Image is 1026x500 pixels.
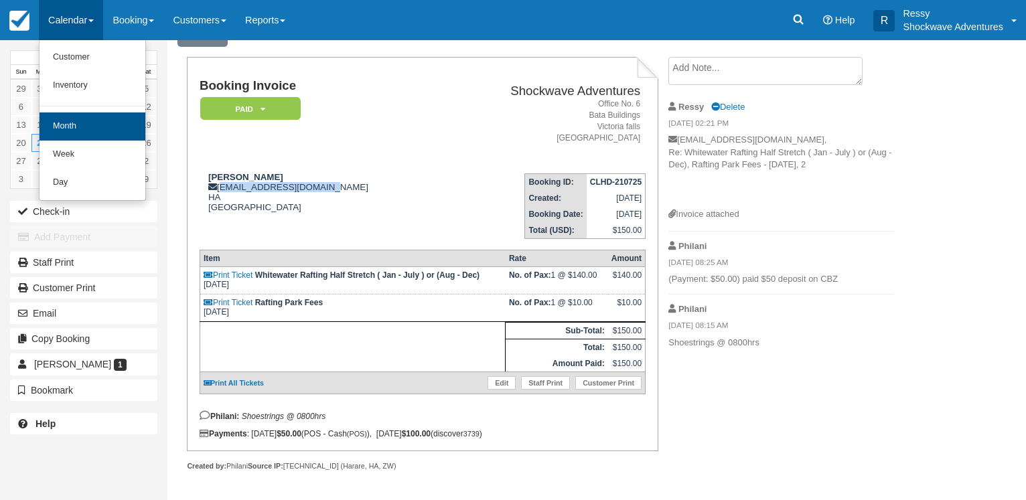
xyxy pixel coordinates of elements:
td: [DATE] [587,206,646,222]
td: $150.00 [587,222,646,239]
h2: Shockwave Adventures [448,84,640,98]
div: [EMAIL_ADDRESS][DOMAIN_NAME] HA [GEOGRAPHIC_DATA] [200,172,443,212]
a: 3 [11,170,31,188]
em: Paid [200,97,301,120]
a: 19 [136,116,157,134]
strong: Philani: [200,412,239,421]
div: R [873,10,895,31]
a: Week [40,141,145,169]
div: Philani [TECHNICAL_ID] (Harare, HA, ZW) [187,461,658,471]
b: Help [35,418,56,429]
a: Print Ticket [204,270,252,280]
p: Shockwave Adventures [903,20,1003,33]
button: Check-in [10,201,157,222]
a: Customer Print [10,277,157,299]
div: $10.00 [611,298,642,318]
th: Created: [525,190,587,206]
a: Staff Print [521,376,570,390]
button: Copy Booking [10,328,157,349]
strong: Source IP: [248,462,283,470]
strong: Whitewater Rafting Half Stretch ( Jan - July ) or (Aug - Dec) [255,270,480,280]
strong: No. of Pax [509,270,551,280]
i: Help [823,15,832,25]
a: 9 [136,170,157,188]
th: Mon [31,65,52,80]
a: 30 [31,80,52,98]
strong: Payments [200,429,247,438]
td: [DATE] [200,295,505,322]
td: $150.00 [608,355,646,372]
th: Total (USD): [525,222,587,239]
div: $140.00 [611,270,642,290]
a: 27 [11,152,31,170]
a: Delete [711,102,745,112]
p: (Payment: $50.00) paid $50 deposit on CBZ [668,273,894,286]
strong: Rafting Park Fees [255,298,323,307]
td: 1 @ $140.00 [506,267,608,295]
a: Customer Print [575,376,642,390]
a: 29 [11,80,31,98]
a: 14 [31,116,52,134]
th: Sub-Total: [506,323,608,339]
th: Booking ID: [525,174,587,191]
a: 20 [11,134,31,152]
th: Sun [11,65,31,80]
strong: Philani [678,241,707,251]
a: 5 [136,80,157,98]
a: Customer [40,44,145,72]
strong: CLHD-210725 [590,177,642,187]
p: [EMAIL_ADDRESS][DOMAIN_NAME], Re: Whitewater Rafting Half Stretch ( Jan - July ) or (Aug - Dec), ... [668,134,894,208]
th: Amount Paid: [506,355,608,372]
button: Add Payment [10,226,157,248]
a: Inventory [40,72,145,100]
small: 3739 [463,430,480,438]
td: [DATE] [200,267,505,295]
td: 1 @ $10.00 [506,295,608,322]
a: Print All Tickets [204,379,264,387]
h1: Booking Invoice [200,79,443,93]
a: [PERSON_NAME] 1 [10,353,157,375]
span: [PERSON_NAME] [34,359,111,369]
span: Help [835,15,855,25]
a: 7 [31,98,52,116]
th: Total: [506,339,608,356]
em: [DATE] 08:15 AM [668,320,894,335]
a: 26 [136,134,157,152]
strong: Created by: [187,462,226,470]
strong: Ressy [678,102,704,112]
a: Day [40,169,145,197]
td: $150.00 [608,323,646,339]
span: 1 [114,359,127,371]
th: Amount [608,250,646,267]
a: Help [10,413,157,434]
a: Print Ticket [204,298,252,307]
address: Office No. 6 Bata Buildings Victoria falls [GEOGRAPHIC_DATA] [448,98,640,145]
a: 4 [31,170,52,188]
a: 12 [136,98,157,116]
a: 2 [136,152,157,170]
div: Invoice attached [668,208,894,221]
th: Sat [136,65,157,80]
a: 6 [11,98,31,116]
strong: [PERSON_NAME] [208,172,283,182]
p: Ressy [903,7,1003,20]
a: Edit [488,376,516,390]
em: [DATE] 08:25 AM [668,257,894,272]
p: Shoestrings @ 0800hrs [668,337,894,349]
td: [DATE] [587,190,646,206]
small: (POS) [347,430,367,438]
th: Item [200,250,505,267]
a: 21 [31,134,52,152]
button: Email [10,303,157,324]
a: Paid [200,96,296,121]
strong: Philani [678,304,707,314]
strong: $50.00 [277,429,301,438]
th: Rate [506,250,608,267]
a: 13 [11,116,31,134]
button: Bookmark [10,380,157,401]
strong: No. of Pax [509,298,551,307]
img: checkfront-main-nav-mini-logo.png [9,11,29,31]
th: Booking Date: [525,206,587,222]
ul: Calendar [39,40,146,201]
a: Month [40,112,145,141]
